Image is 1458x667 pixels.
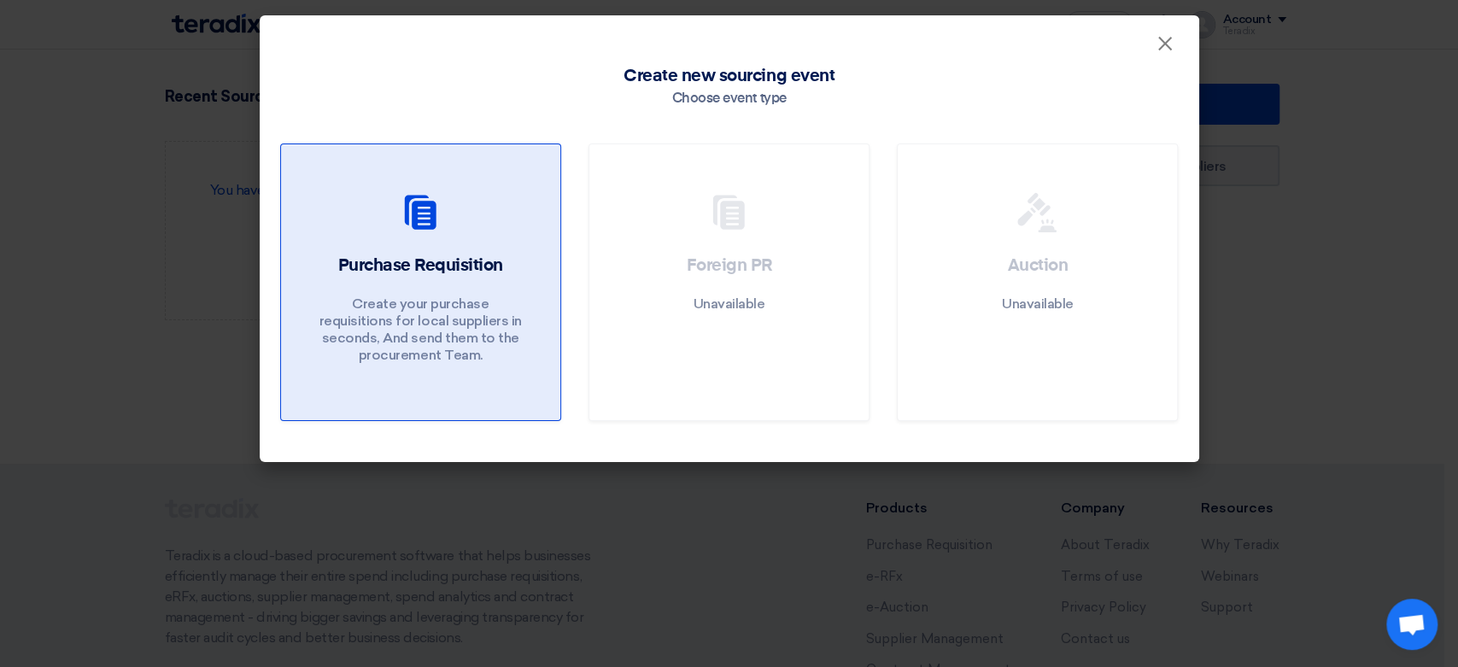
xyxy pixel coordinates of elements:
[1143,27,1187,61] button: Close
[686,257,771,274] span: Foreign PR
[1002,295,1074,313] p: Unavailable
[1386,599,1438,650] div: Open chat
[318,295,523,364] p: Create your purchase requisitions for local suppliers in seconds, And send them to the procuremen...
[337,254,502,278] h2: Purchase Requisition
[1008,257,1069,274] span: Auction
[280,143,561,421] a: Purchase Requisition Create your purchase requisitions for local suppliers in seconds, And send t...
[694,295,765,313] p: Unavailable
[672,89,787,109] div: Choose event type
[624,63,834,89] span: Create new sourcing event
[1156,31,1174,65] span: ×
